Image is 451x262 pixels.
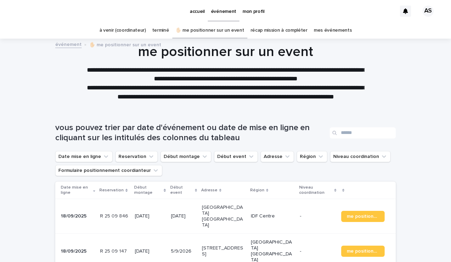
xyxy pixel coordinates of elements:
p: Début event [170,184,193,197]
button: Formulaire positionnement coordianteur [55,165,162,176]
a: terminé [152,22,169,39]
button: Région [297,151,327,162]
tr: 18/09/2025R 25 09 846R 25 09 846 [DATE][DATE][GEOGRAPHIC_DATA] [GEOGRAPHIC_DATA]IDF Centre-me pos... [55,199,396,234]
p: R 25 09 147 [100,247,128,254]
button: Début montage [161,151,211,162]
p: [DATE] [171,213,197,219]
img: Ls34BcGeRexTGTNfXpUC [14,4,81,18]
p: Reservation [99,186,124,194]
a: ✋🏻 me positionner sur un event [175,22,244,39]
button: Niveau coordination [330,151,391,162]
p: IDF Centre [251,213,294,219]
p: Début montage [134,184,162,197]
p: Niveau coordination [299,184,333,197]
p: [STREET_ADDRESS] [202,245,245,257]
a: mes événements [314,22,352,39]
p: - [300,248,336,254]
input: Search [330,127,396,138]
button: Début event [214,151,258,162]
a: récap mission à compléter [251,22,307,39]
a: à venir (coordinateur) [99,22,146,39]
p: [DATE] [135,213,165,219]
p: - [300,213,336,219]
a: me positionner [341,211,385,222]
p: [DATE] [135,248,165,254]
p: ✋🏻 me positionner sur un event [89,40,161,48]
h1: me positionner sur un event [55,43,396,60]
p: 5/9/2026 [171,248,197,254]
button: Reservation [115,151,158,162]
p: Date mise en ligne [61,184,91,197]
p: 18/09/2025 [61,248,95,254]
button: Date mise en ligne [55,151,113,162]
span: me positionner [347,249,379,254]
p: R 25 09 846 [100,212,130,219]
span: me positionner [347,214,379,219]
div: AS [423,6,434,17]
p: [GEOGRAPHIC_DATA] [GEOGRAPHIC_DATA] [202,205,245,228]
h1: vous pouvez trier par date d'événement ou date de mise en ligne en cliquant sur les intitulés des... [55,123,327,143]
p: Région [250,186,264,194]
p: 18/09/2025 [61,213,95,219]
a: événement [55,40,82,48]
button: Adresse [261,151,294,162]
p: Adresse [201,186,218,194]
a: me positionner [341,246,385,257]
